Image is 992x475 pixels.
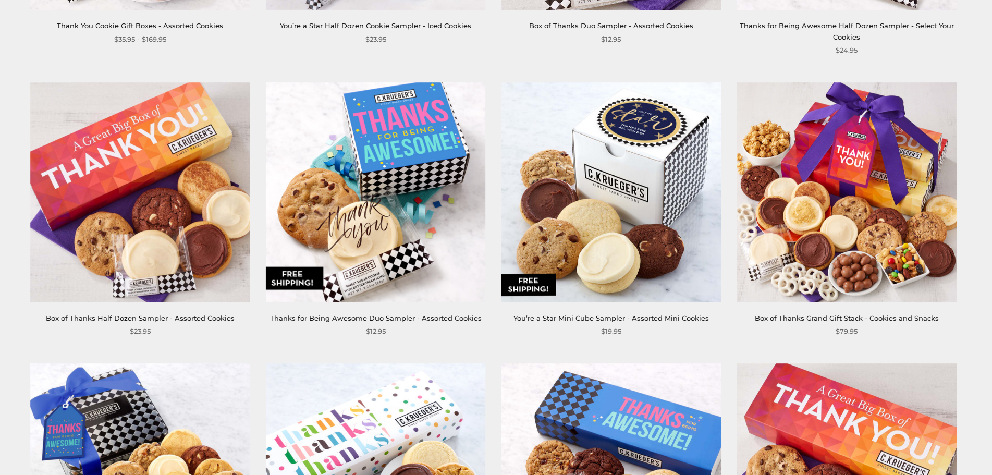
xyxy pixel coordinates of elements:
[836,45,858,56] span: $24.95
[365,34,386,45] span: $23.95
[266,82,486,302] img: Thanks for Being Awesome Duo Sampler - Assorted Cookies
[836,326,858,337] span: $79.95
[114,34,166,45] span: $35.95 - $169.95
[601,326,621,337] span: $19.95
[8,435,108,467] iframe: Sign Up via Text for Offers
[270,314,482,322] a: Thanks for Being Awesome Duo Sampler - Assorted Cookies
[755,314,939,322] a: Box of Thanks Grand Gift Stack - Cookies and Snacks
[501,82,721,302] img: You’re a Star Mini Cube Sampler - Assorted Mini Cookies
[366,326,386,337] span: $12.95
[737,82,957,302] img: Box of Thanks Grand Gift Stack - Cookies and Snacks
[513,314,709,322] a: You’re a Star Mini Cube Sampler - Assorted Mini Cookies
[280,21,471,30] a: You’re a Star Half Dozen Cookie Sampler - Iced Cookies
[130,326,151,337] span: $23.95
[30,82,250,302] img: Box of Thanks Half Dozen Sampler - Assorted Cookies
[601,34,621,45] span: $12.95
[529,21,693,30] a: Box of Thanks Duo Sampler - Assorted Cookies
[740,21,954,41] a: Thanks for Being Awesome Half Dozen Sampler - Select Your Cookies
[57,21,223,30] a: Thank You Cookie Gift Boxes - Assorted Cookies
[46,314,235,322] a: Box of Thanks Half Dozen Sampler - Assorted Cookies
